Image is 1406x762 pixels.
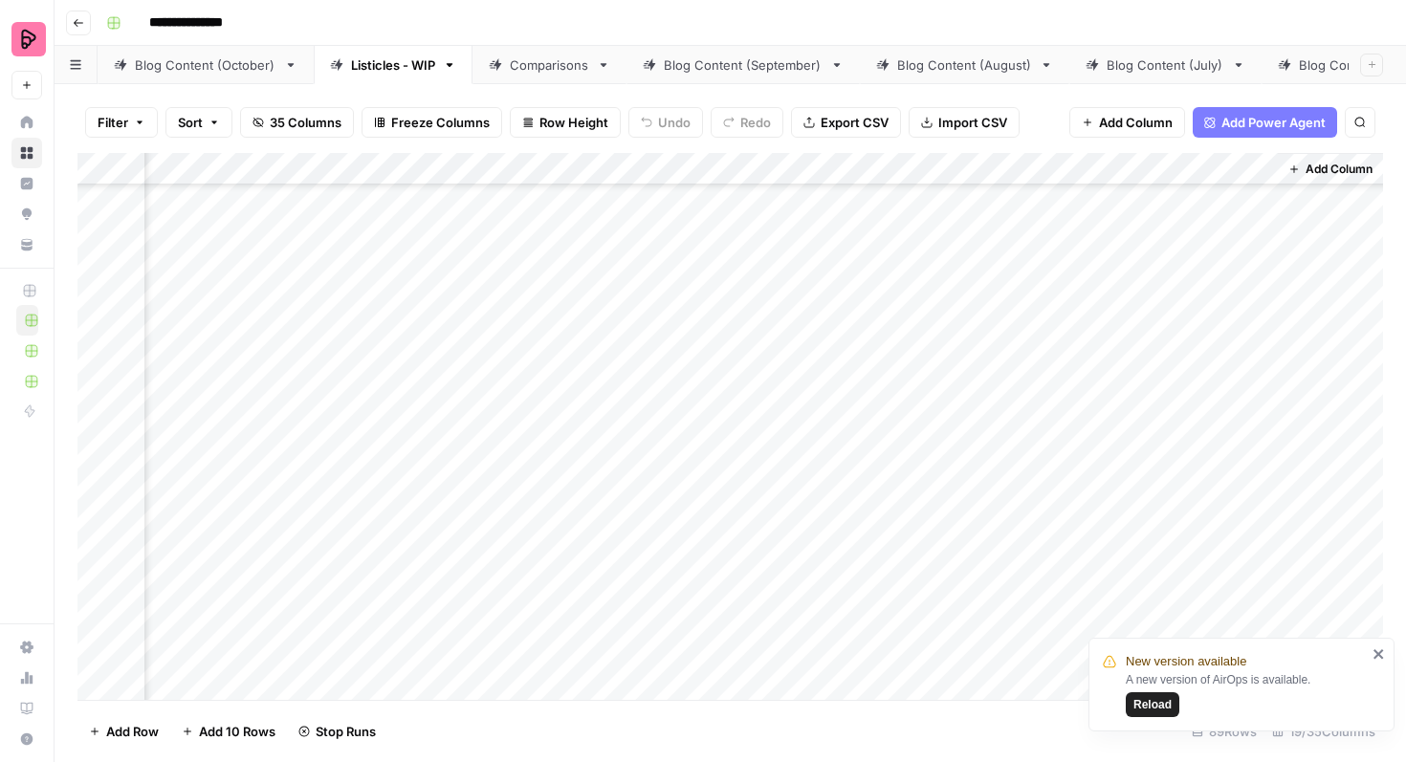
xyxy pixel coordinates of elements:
span: Freeze Columns [391,113,490,132]
a: Blog Content (September) [626,46,860,84]
img: Preply Logo [11,22,46,56]
span: Undo [658,113,691,132]
button: Row Height [510,107,621,138]
button: close [1373,646,1386,662]
button: Freeze Columns [362,107,502,138]
button: Redo [711,107,783,138]
a: Your Data [11,229,42,260]
span: Filter [98,113,128,132]
span: Sort [178,113,203,132]
a: Settings [11,632,42,663]
span: Add Column [1099,113,1173,132]
button: Add Column [1069,107,1185,138]
button: Export CSV [791,107,901,138]
a: Home [11,107,42,138]
span: Reload [1133,696,1172,713]
span: Export CSV [821,113,889,132]
button: Add Row [77,716,170,747]
a: Insights [11,168,42,199]
a: Opportunities [11,199,42,229]
span: Add Row [106,722,159,741]
button: 35 Columns [240,107,354,138]
a: Comparisons [472,46,626,84]
div: 19/35 Columns [1264,716,1383,747]
a: Browse [11,138,42,168]
button: Import CSV [909,107,1020,138]
a: Blog Content (October) [98,46,314,84]
button: Add Power Agent [1193,107,1337,138]
span: New version available [1126,652,1246,671]
div: Blog Content (August) [897,55,1032,75]
a: Learning Hub [11,693,42,724]
span: Redo [740,113,771,132]
span: Row Height [539,113,608,132]
a: Usage [11,663,42,693]
button: Add 10 Rows [170,716,287,747]
span: Add Column [1306,161,1373,178]
button: Filter [85,107,158,138]
button: Help + Support [11,724,42,754]
span: Add 10 Rows [199,722,275,741]
button: Undo [628,107,703,138]
button: Workspace: Preply [11,15,42,63]
span: Add Power Agent [1221,113,1326,132]
button: Sort [165,107,232,138]
a: Blog Content (July) [1069,46,1262,84]
a: Listicles - WIP [314,46,472,84]
button: Reload [1126,692,1179,717]
div: Blog Content (October) [135,55,276,75]
div: Listicles - WIP [351,55,435,75]
button: Stop Runs [287,716,387,747]
div: Blog Content (September) [664,55,823,75]
div: 89 Rows [1184,716,1264,747]
a: Blog Content (August) [860,46,1069,84]
span: 35 Columns [270,113,341,132]
div: A new version of AirOps is available. [1126,671,1367,717]
button: Add Column [1281,157,1380,182]
div: Comparisons [510,55,589,75]
span: Stop Runs [316,722,376,741]
span: Import CSV [938,113,1007,132]
div: Blog Content (July) [1107,55,1224,75]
